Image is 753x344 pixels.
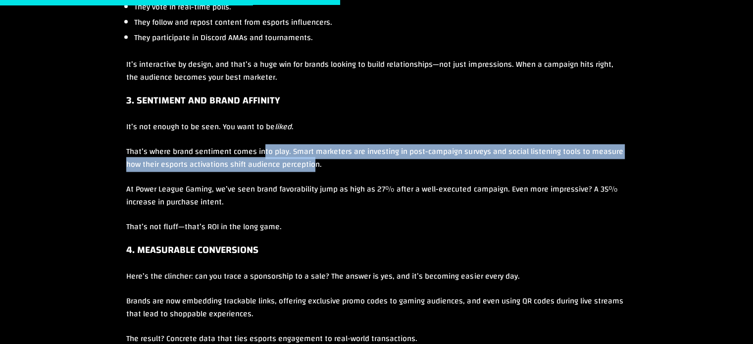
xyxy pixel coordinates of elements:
p: Here’s the clincher: can you trace a sponsorship to a sale? The answer is yes, and it’s becoming ... [126,270,626,295]
li: They vote in real-time polls. [134,0,626,13]
li: They follow and repost content from esports influencers. [134,16,626,29]
p: It’s interactive by design, and that’s a huge win for brands looking to build relationships—not j... [126,58,626,96]
p: That’s not fluff—that’s ROI in the long game. [126,220,626,245]
p: Brands are now embedding trackable links, offering exclusive promo codes to gaming audiences, and... [126,295,626,332]
p: It’s not enough to be seen. You want to be . [126,120,626,145]
h3: 3. Sentiment and Brand Affinity [126,96,626,120]
h3: 4. Measurable Conversions [126,245,626,270]
iframe: Chat Widget [703,296,753,344]
p: At Power League Gaming, we’ve seen brand favorability jump as high as 27% after a well-executed c... [126,183,626,220]
p: That’s where brand sentiment comes into play. Smart marketers are investing in post-campaign surv... [126,145,626,183]
li: They participate in Discord AMAs and tournaments. [134,31,626,44]
em: liked [275,119,292,134]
